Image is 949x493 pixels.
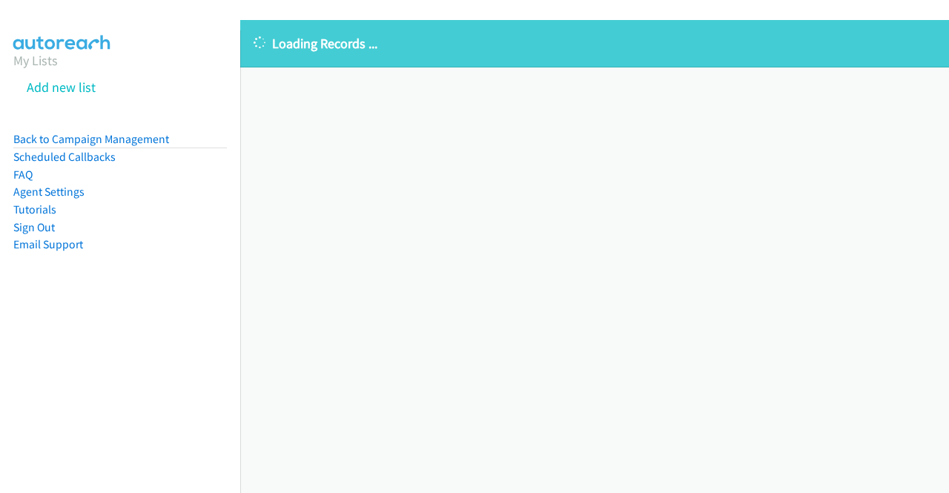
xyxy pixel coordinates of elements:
a: My Lists [13,52,58,69]
a: Email Support [13,237,83,251]
a: Scheduled Callbacks [13,150,116,164]
a: Agent Settings [13,185,85,199]
a: Sign Out [13,220,55,234]
a: Back to Campaign Management [13,132,169,146]
a: Tutorials [13,202,56,216]
p: Loading Records ... [254,33,936,53]
a: FAQ [13,168,33,182]
a: Add new list [27,79,96,96]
